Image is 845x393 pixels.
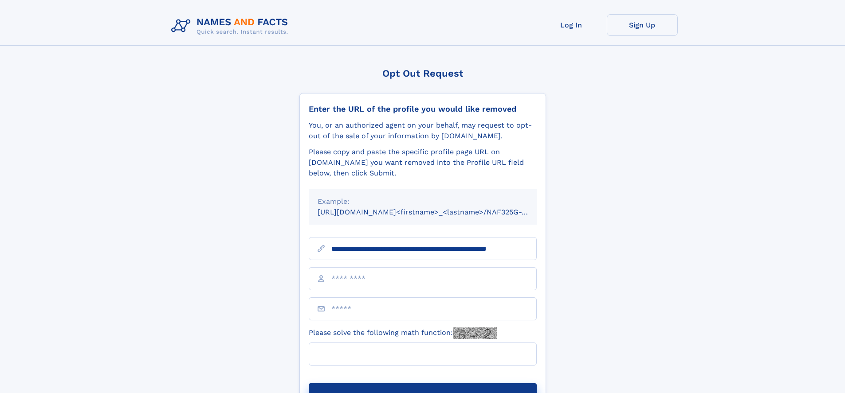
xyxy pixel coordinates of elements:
[168,14,295,38] img: Logo Names and Facts
[536,14,607,36] a: Log In
[318,196,528,207] div: Example:
[309,120,537,141] div: You, or an authorized agent on your behalf, may request to opt-out of the sale of your informatio...
[309,327,497,339] label: Please solve the following math function:
[607,14,678,36] a: Sign Up
[309,104,537,114] div: Enter the URL of the profile you would like removed
[309,147,537,179] div: Please copy and paste the specific profile page URL on [DOMAIN_NAME] you want removed into the Pr...
[318,208,554,216] small: [URL][DOMAIN_NAME]<firstname>_<lastname>/NAF325G-xxxxxxxx
[299,68,546,79] div: Opt Out Request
